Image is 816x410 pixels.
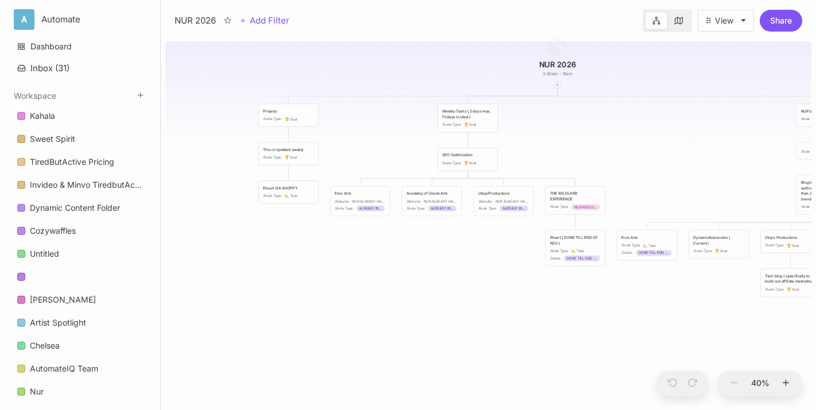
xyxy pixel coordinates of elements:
[330,186,391,216] div: Eros ArtsWebsite:NUR ALREADY HAS ACCESSNode Type:ALREADY INVITED
[263,154,282,160] div: Node Type :
[10,243,150,265] div: Untitled
[545,230,606,266] div: Elixart ( DONE TILL END OF NOV )Node Type:📐TaskStatus:DONE TILL END OF NOV
[715,248,728,254] span: Goal
[263,116,282,122] div: Node Type :
[550,204,569,210] div: Node Type :
[496,199,529,204] div: NUR ALREADY HAS ACCESS
[10,105,150,127] a: Kahala
[550,235,601,246] div: Elixart ( DONE TILL END OF NOV )
[442,160,461,166] div: Node Type :
[352,199,386,204] div: NUR ALREADY HAS ACCESS
[715,16,733,25] div: View
[30,247,59,261] div: Untitled
[10,220,150,242] div: Cozywaffles
[258,142,319,165] div: This is Updated weeklyNode Type:🏆Goal
[30,293,96,307] div: [PERSON_NAME]
[10,358,150,380] a: AutomateIQ Team
[550,191,601,202] div: THE WILDLAND EXPERIENCE
[407,206,426,211] div: Node Type :
[407,199,421,204] div: Website :
[424,199,458,204] div: NUR ALREADY HAS ACCESS
[285,155,290,160] i: 🏆
[760,10,802,32] button: Share
[643,243,648,247] i: 📐
[438,103,498,133] div: Weekly Tasks ( 2 days max, Fridays is ideal )Node Type:🏆Goal
[765,235,816,241] div: Ukiyo Productions
[10,36,150,57] a: Dashboard
[442,109,493,119] div: Weekly Tasks ( 2 days max, Fridays is ideal )
[30,362,98,376] div: AutomateIQ Team
[30,339,60,353] div: Chelsea
[567,256,597,261] span: DONE TILL END OF NOV
[14,9,146,30] button: AAutomate
[30,132,75,146] div: Sweet Spirit
[30,316,86,330] div: Artist Spotlight
[263,193,282,199] div: Node Type :
[263,185,314,191] div: Elixart VIA SHOPIFY
[258,103,319,127] div: ProjectsNode Type:🏆Goal
[787,287,792,292] i: 🏆
[511,71,604,76] textarea: 3:00am - 11am
[571,248,585,254] span: Task
[285,194,290,198] i: 📐
[30,224,76,238] div: Cozywaffles
[175,14,216,28] div: NUR 2026
[10,335,150,357] a: Chelsea
[464,122,477,127] span: Goal
[10,128,150,150] a: Sweet Spirit
[14,9,34,30] div: A
[550,248,569,254] div: Node Type :
[401,186,462,216] div: Academy of Oracle ArtsWebsite:NUR ALREADY HAS ACCESSNode Type:ALREADY INVITED
[689,230,749,259] div: DynamicAutoworks ( Current )Node Type:🏆Goal
[643,243,656,249] span: Task
[765,273,816,284] div: Tech blog ( specifically to build out affiliate marketing )
[464,160,477,166] span: Goal
[698,10,754,32] button: View
[639,250,669,256] span: DONE TILL END OF NOV
[478,206,497,211] div: Node Type :
[10,151,150,173] div: TiredButActive Pricing
[10,381,150,403] a: Nur
[335,191,386,196] div: Eros Arts
[285,117,290,122] i: 🏆
[765,242,784,248] div: Node Type :
[571,249,577,253] i: 📐
[285,117,297,122] span: Goal
[504,22,612,88] div: 3:00am - 11am
[715,249,720,253] i: 🏆
[14,91,56,100] button: Workspace
[431,206,454,211] span: ALREADY INVITED
[239,14,289,28] button: Add Filter
[442,122,461,127] div: Node Type :
[574,204,597,210] span: NUR NEEDSACCESS
[550,256,562,261] div: Status :
[335,199,349,204] div: Website :
[747,370,774,397] button: 40%
[30,109,55,123] div: Kahala
[693,235,744,246] div: DynamicAutoworks ( Current )
[502,206,525,211] span: ALREADY INVITED
[787,243,799,249] span: Goal
[765,287,784,292] div: Node Type :
[787,243,792,247] i: 🏆
[10,174,150,196] div: Invideo & Minvo TiredbutActive
[285,155,297,161] span: Goal
[617,230,678,261] div: Eros ArtsNode Type:📐TaskStatus:DONE TILL END OF NOV
[473,186,534,216] div: UkiyoProductionsWebsite:NUR ALREADY HAS ACCESSNode Type:ALREADY INVITED
[359,206,382,211] span: ALREADY INVITED
[545,186,606,215] div: THE WILDLAND EXPERIENCENode Type:NUR NEEDSACCESS
[438,148,498,171] div: SEO OptimizationNode Type:🏆Goal
[335,206,354,211] div: Node Type :
[246,14,289,28] span: Add Filter
[30,155,114,169] div: TiredButActive Pricing
[30,385,44,399] div: Nur
[10,312,150,334] div: Artist Spotlight
[478,191,529,196] div: UkiyoProductions
[30,178,143,192] div: Invideo & Minvo TiredbutActive
[464,161,469,165] i: 🏆
[10,58,150,78] button: Inbox (31)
